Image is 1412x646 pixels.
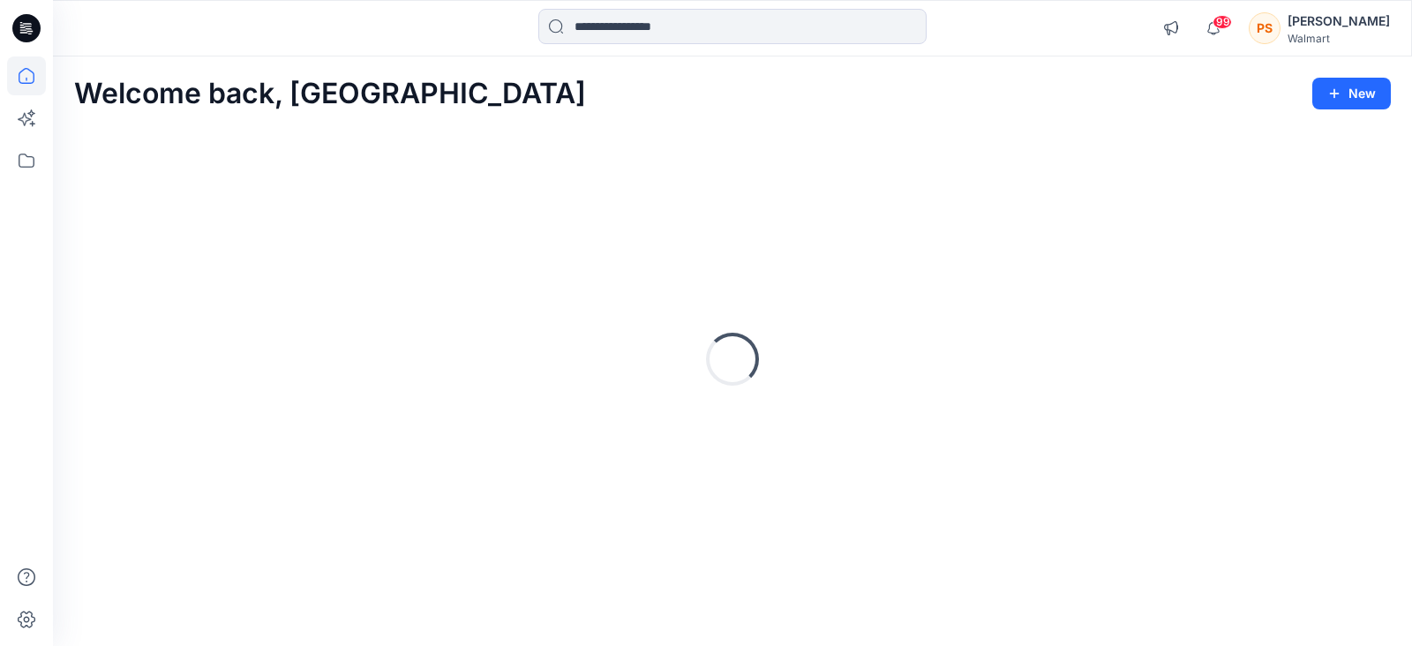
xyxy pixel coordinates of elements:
[1213,15,1232,29] span: 99
[1288,11,1390,32] div: [PERSON_NAME]
[74,78,586,110] h2: Welcome back, [GEOGRAPHIC_DATA]
[1312,78,1391,109] button: New
[1249,12,1281,44] div: PS
[1288,32,1390,45] div: Walmart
